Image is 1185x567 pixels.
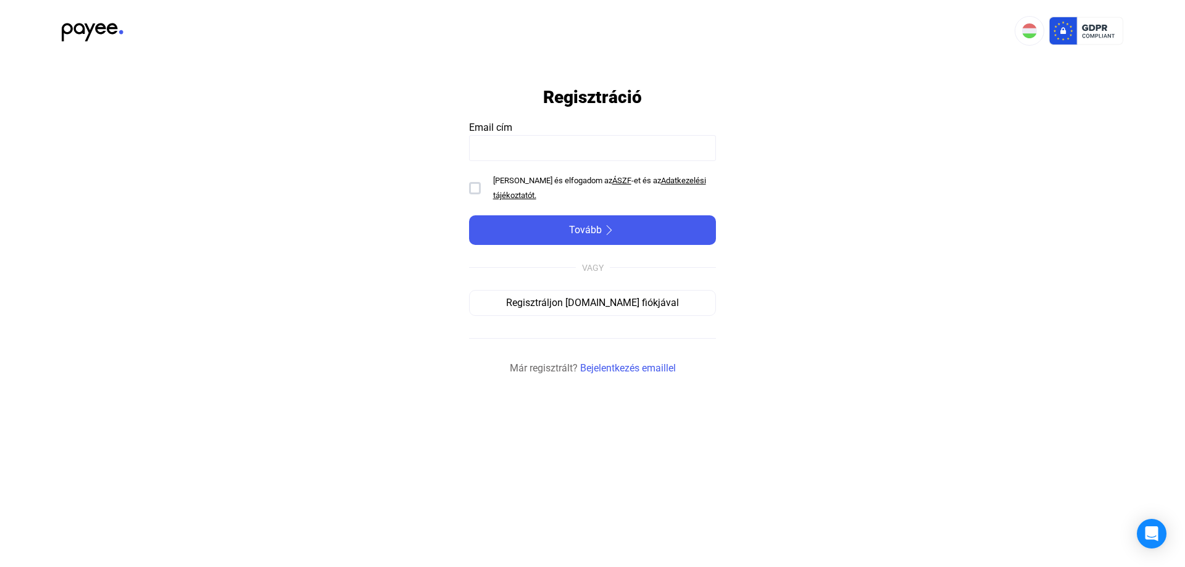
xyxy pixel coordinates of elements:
img: gdpr [1049,16,1123,46]
a: Bejelentkezés emaillel [580,361,676,376]
img: HU [1022,23,1037,38]
span: Tovább [569,223,602,238]
img: arrow-right-white [602,225,617,235]
div: Regisztráljon [DOMAIN_NAME] fiókjával [473,296,712,310]
span: Email cím [469,122,512,133]
a: ÁSZF [612,176,631,185]
h1: Regisztráció [543,86,642,108]
button: Regisztráljon [DOMAIN_NAME] fiókjával [469,290,716,316]
button: HU [1015,16,1044,46]
span: -et és az [631,176,661,185]
span: Már regisztrált? [510,361,578,376]
div: Open Intercom Messenger [1137,519,1166,548]
img: black-payee-blue-dot.svg [62,16,123,41]
span: [PERSON_NAME] és elfogadom az [493,176,612,185]
div: VAGY [582,260,604,275]
button: Továbbarrow-right-white [469,215,716,245]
